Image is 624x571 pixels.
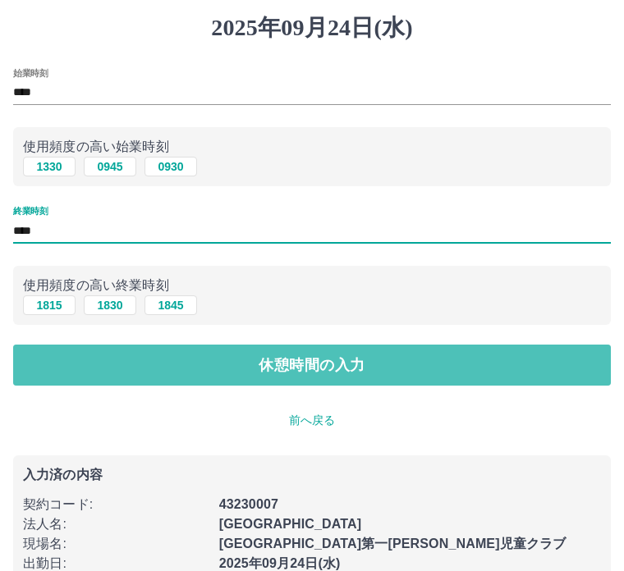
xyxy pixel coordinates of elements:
button: 1330 [23,157,76,176]
b: 2025年09月24日(水) [219,556,341,570]
button: 1815 [23,295,76,315]
p: 入力済の内容 [23,468,601,482]
b: [GEOGRAPHIC_DATA]第一[PERSON_NAME]児童クラブ [219,537,567,550]
p: 現場名 : [23,534,209,554]
p: 契約コード : [23,495,209,514]
p: 法人名 : [23,514,209,534]
button: 0945 [84,157,136,176]
b: [GEOGRAPHIC_DATA] [219,517,362,531]
p: 使用頻度の高い終業時刻 [23,276,601,295]
button: 0930 [145,157,197,176]
p: 使用頻度の高い始業時刻 [23,137,601,157]
h1: 2025年09月24日(水) [13,14,611,42]
button: 1845 [145,295,197,315]
label: 終業時刻 [13,205,48,217]
b: 43230007 [219,497,278,511]
button: 休憩時間の入力 [13,345,611,386]
p: 前へ戻る [13,412,611,429]
button: 1830 [84,295,136,315]
label: 始業時刻 [13,66,48,79]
